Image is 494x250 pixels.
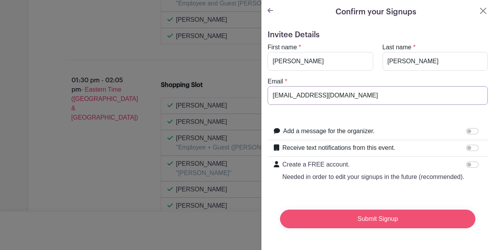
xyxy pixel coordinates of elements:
h5: Invitee Details [268,30,488,40]
label: First name [268,43,297,52]
label: Email [268,77,283,86]
p: Needed in order to edit your signups in the future (recommended). [282,172,464,182]
p: Create a FREE account. [282,160,464,169]
label: Last name [383,43,412,52]
label: Receive text notifications from this event. [282,143,395,153]
h5: Confirm your Signups [336,6,416,18]
button: Close [478,6,488,16]
label: Add a message for the organizer. [283,127,375,136]
input: Submit Signup [280,210,475,228]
